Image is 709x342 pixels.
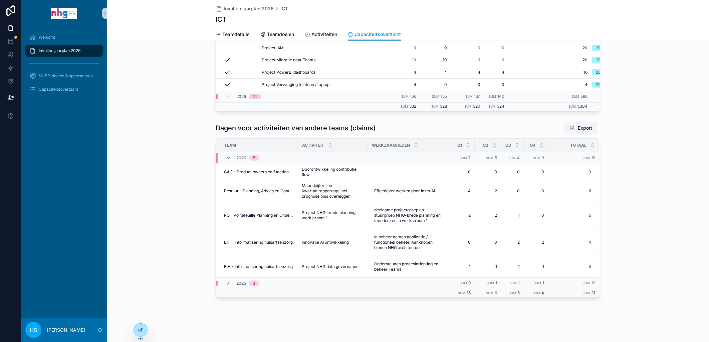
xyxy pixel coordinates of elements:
[505,264,520,269] span: 1
[486,291,493,295] small: Sum
[224,169,294,175] span: C&C - Product owners en functioneel beheer
[483,143,488,148] span: Q2
[548,188,591,194] span: 6
[488,70,504,75] span: 4
[253,281,255,286] div: 3
[305,28,337,42] a: Activiteiten
[505,213,520,218] span: 1
[518,280,520,285] span: 1
[222,31,250,38] span: Teamdetails
[517,290,520,295] span: 5
[591,155,595,160] span: 19
[570,143,586,148] span: Totaal
[512,45,587,51] a: 20
[236,155,246,161] span: 2026
[473,104,480,109] span: 320
[262,70,388,75] a: Project PowerBi dashboards
[467,290,471,295] span: 16
[577,104,587,109] span: 1.304
[528,169,544,175] span: 0
[488,45,504,51] a: 10
[424,70,447,75] span: 4
[591,290,595,295] span: 31
[497,104,504,109] span: 324
[512,82,587,87] span: 4
[592,82,634,88] a: 2026
[441,94,447,99] span: 155
[424,57,447,63] span: 10
[505,143,511,148] span: Q3
[542,280,544,285] span: 1
[479,264,497,269] span: 1
[374,188,435,194] span: Effectiever werken door inzet AI
[25,45,103,57] a: Invullen jaarplan 2026
[580,94,587,99] span: 588
[224,143,236,148] span: Team
[548,264,591,269] span: 4
[396,82,416,87] a: 4
[488,82,504,87] a: 0
[253,155,255,161] div: 5
[572,95,579,98] small: Sum
[396,70,416,75] a: 4
[488,105,496,108] small: Sum
[582,156,590,160] small: Sum
[374,234,444,250] span: In beheer nemen applicatie / functioneel beheer. Aanknopen binnen NHG architectuur
[224,45,254,51] a: --
[224,45,228,51] span: --
[260,28,294,42] a: Teamdoelen
[224,188,294,194] span: Bestuur - Planning, Advies en Control
[455,82,480,87] a: 0
[454,264,471,269] span: 1
[548,213,591,218] span: 5
[354,31,401,38] span: Capaciteitsoverzicht
[454,213,471,218] span: 2
[216,28,250,42] a: Teamdetails
[497,94,504,99] span: 140
[262,70,315,75] span: Project PowerBi dashboards
[39,87,78,92] span: Capaciteitsoverzicht
[548,240,591,245] span: 4
[224,264,293,269] span: BIH - Informatisering huisartsenzorg
[25,31,103,43] a: Welkom!
[262,57,315,63] span: Project Migratie naar Teams
[25,70,103,82] a: MJBP-doelen & speerpunten
[455,57,480,63] a: 0
[25,83,103,95] a: Capaciteitsoverzicht
[302,210,364,221] span: Project NHG-brede planning, werkstroom 1
[224,240,293,245] span: BIH - Informatisering huisartsenzorg
[534,281,541,285] small: Sum
[489,95,496,98] small: Sum
[465,95,473,98] small: Sum
[528,188,544,194] span: 0
[21,27,107,116] div: scrollable content
[280,5,288,12] a: ICT
[458,291,465,295] small: Sum
[424,45,447,51] a: 0
[262,57,388,63] a: Project Migratie naar Teams
[401,95,409,98] small: Sum
[495,280,497,285] span: 1
[592,57,634,63] a: 2026
[479,169,497,175] span: 0
[486,156,493,160] small: Sum
[505,169,520,175] span: 0
[311,31,337,38] span: Activiteiten
[455,45,480,51] a: 10
[224,213,294,218] span: RO - Portefeuille Planning en Ondersteuning
[262,82,388,87] a: Project Vervanging telefoon /Laptop
[528,240,544,245] span: 2
[512,70,587,75] a: 16
[568,105,576,108] small: Sum
[216,5,274,12] a: Invullen jaarplan 2026
[262,82,329,87] span: Project Vervanging telefoon /Laptop
[410,94,416,99] span: 156
[592,69,634,75] a: 2026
